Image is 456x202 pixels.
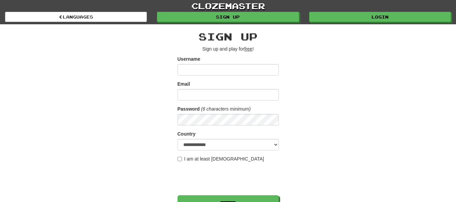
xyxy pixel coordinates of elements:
a: Login [309,12,451,22]
iframe: reCAPTCHA [178,166,280,192]
a: Sign up [157,12,299,22]
h2: Sign up [178,31,279,42]
a: Languages [5,12,147,22]
label: Username [178,56,200,62]
label: Country [178,131,196,137]
input: I am at least [DEMOGRAPHIC_DATA] [178,157,182,161]
u: free [244,46,252,52]
label: Password [178,106,200,112]
label: Email [178,81,190,87]
p: Sign up and play for ! [178,46,279,52]
label: I am at least [DEMOGRAPHIC_DATA] [178,155,264,162]
em: (6 characters minimum) [201,106,251,112]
